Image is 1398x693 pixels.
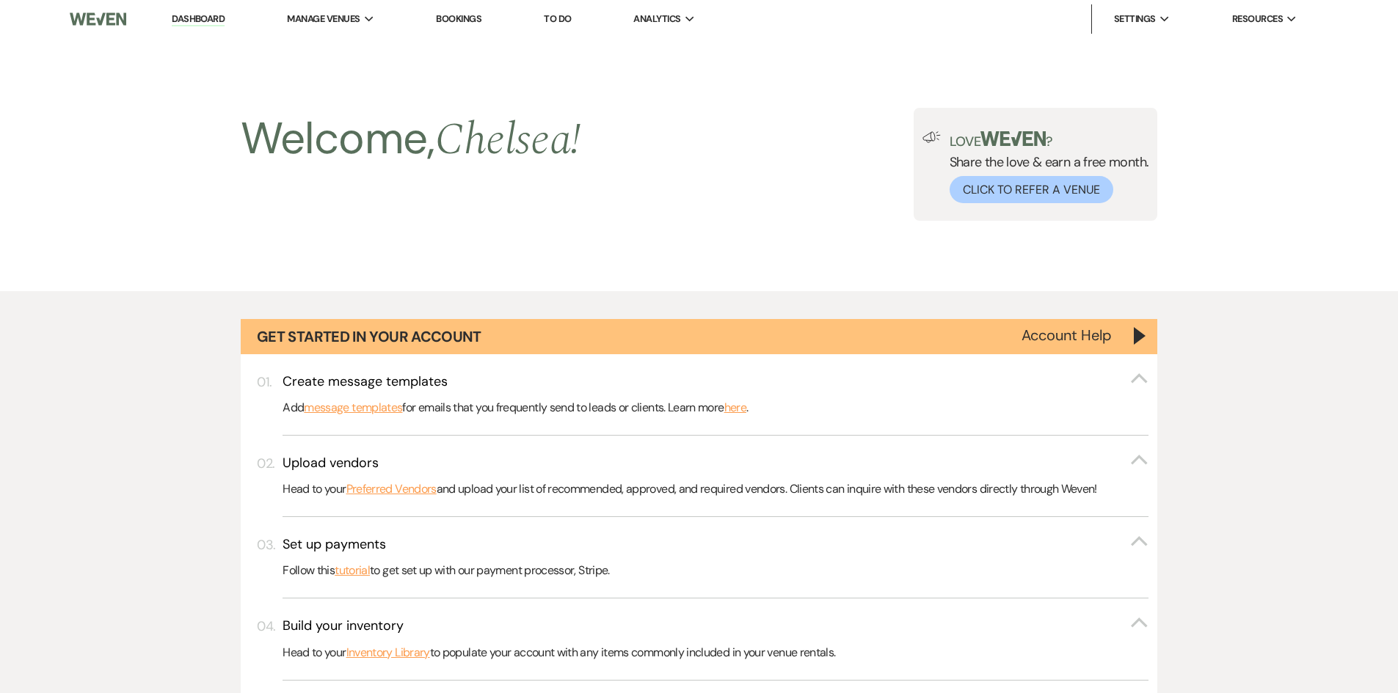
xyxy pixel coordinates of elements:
[544,12,571,25] a: To Do
[283,373,448,391] h3: Create message templates
[950,176,1113,203] button: Click to Refer a Venue
[1022,328,1112,342] button: Account Help
[283,617,1148,635] button: Build your inventory
[633,12,680,26] span: Analytics
[436,12,481,25] a: Bookings
[283,454,379,472] h3: Upload vendors
[283,643,1148,662] p: Head to your to populate your account with any items commonly included in your venue rentals.
[283,398,1148,417] p: Add for emails that you frequently send to leads or clients. Learn more .
[922,131,941,143] img: loud-speaker-illustration.svg
[1232,12,1283,26] span: Resources
[283,480,1148,499] p: Head to your and upload your list of recommended, approved, and required vendors. Clients can inq...
[435,106,581,174] span: Chelsea !
[283,535,1148,554] button: Set up payments
[283,561,1148,580] p: Follow this to get set up with our payment processor, Stripe.
[283,454,1148,472] button: Upload vendors
[283,535,386,554] h3: Set up payments
[287,12,360,26] span: Manage Venues
[941,131,1149,203] div: Share the love & earn a free month.
[980,131,1046,146] img: weven-logo-green.svg
[950,131,1149,148] p: Love ?
[1114,12,1156,26] span: Settings
[346,480,437,499] a: Preferred Vendors
[70,4,125,34] img: Weven Logo
[346,643,430,662] a: Inventory Library
[241,108,581,171] h2: Welcome,
[335,561,370,580] a: tutorial
[257,326,481,347] h1: Get Started in Your Account
[724,398,746,417] a: here
[172,12,225,26] a: Dashboard
[283,373,1148,391] button: Create message templates
[283,617,404,635] h3: Build your inventory
[304,398,402,417] a: message templates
